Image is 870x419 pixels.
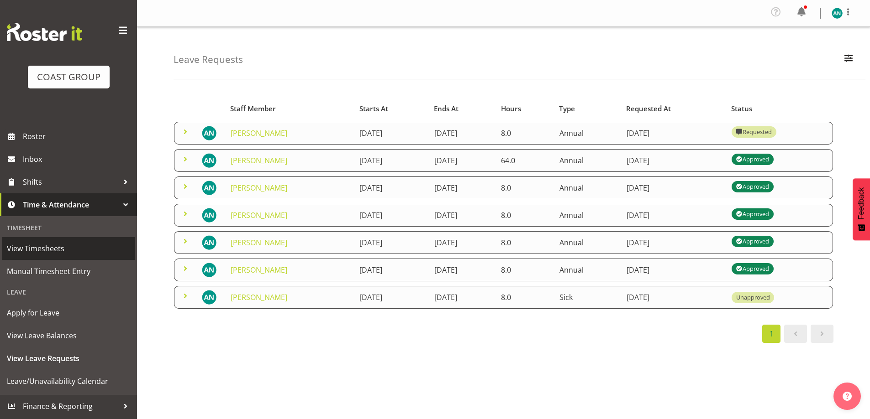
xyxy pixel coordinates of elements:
span: View Leave Balances [7,329,130,342]
img: andreana-norris9931.jpg [202,208,216,222]
div: Requested At [626,103,721,114]
td: [DATE] [621,149,726,172]
span: Apply for Leave [7,306,130,320]
img: Rosterit website logo [7,23,82,41]
a: Apply for Leave [2,301,135,324]
div: Staff Member [230,103,349,114]
img: andreana-norris9931.jpg [202,153,216,168]
img: andreana-norris9931.jpg [202,126,216,140]
div: Approved [736,181,769,192]
a: View Timesheets [2,237,135,260]
td: [DATE] [429,231,496,254]
span: Manual Timesheet Entry [7,264,130,278]
td: 8.0 [496,231,554,254]
td: [DATE] [429,149,496,172]
a: [PERSON_NAME] [231,183,287,193]
td: [DATE] [429,122,496,145]
span: Finance & Reporting [23,399,119,413]
div: Timesheet [2,218,135,237]
img: andreana-norris9931.jpg [202,181,216,195]
td: [DATE] [429,259,496,281]
div: Requested [736,126,772,137]
td: [DATE] [429,286,496,309]
img: andreana-norris9931.jpg [202,290,216,305]
img: help-xxl-2.png [843,392,852,401]
td: [DATE] [429,204,496,227]
td: 8.0 [496,122,554,145]
td: [DATE] [621,122,726,145]
td: [DATE] [621,286,726,309]
td: [DATE] [354,122,429,145]
div: Approved [736,236,769,247]
div: Approved [736,263,769,274]
span: View Timesheets [7,242,130,255]
td: 8.0 [496,204,554,227]
div: COAST GROUP [37,70,100,84]
span: Time & Attendance [23,198,119,212]
h4: Leave Requests [174,54,243,65]
div: Unapproved [736,293,770,302]
td: [DATE] [354,231,429,254]
td: Annual [554,176,621,199]
td: 8.0 [496,176,554,199]
td: [DATE] [354,204,429,227]
button: Filter Employees [839,50,858,70]
div: Status [731,103,828,114]
span: Leave/Unavailability Calendar [7,374,130,388]
a: [PERSON_NAME] [231,210,287,220]
td: [DATE] [621,231,726,254]
img: andreana-norris9931.jpg [202,235,216,250]
div: Starts At [359,103,424,114]
td: [DATE] [354,286,429,309]
td: Sick [554,286,621,309]
td: [DATE] [621,176,726,199]
a: View Leave Requests [2,347,135,370]
td: Annual [554,259,621,281]
td: 64.0 [496,149,554,172]
a: Leave/Unavailability Calendar [2,370,135,393]
td: [DATE] [621,204,726,227]
img: andreana-norris9931.jpg [832,8,843,19]
td: Annual [554,231,621,254]
td: [DATE] [354,176,429,199]
td: [DATE] [354,259,429,281]
div: Type [559,103,616,114]
a: View Leave Balances [2,324,135,347]
img: andreana-norris9931.jpg [202,263,216,277]
td: [DATE] [429,176,496,199]
td: 8.0 [496,259,554,281]
td: Annual [554,149,621,172]
div: Ends At [434,103,490,114]
td: Annual [554,122,621,145]
a: [PERSON_NAME] [231,292,287,302]
span: View Leave Requests [7,352,130,365]
div: Approved [736,154,769,165]
a: Manual Timesheet Entry [2,260,135,283]
td: [DATE] [354,149,429,172]
a: [PERSON_NAME] [231,238,287,248]
td: [DATE] [621,259,726,281]
a: [PERSON_NAME] [231,128,287,138]
a: [PERSON_NAME] [231,265,287,275]
a: [PERSON_NAME] [231,155,287,166]
span: Inbox [23,152,132,166]
td: Annual [554,204,621,227]
span: Roster [23,129,132,143]
span: Feedback [857,187,865,219]
div: Leave [2,283,135,301]
button: Feedback - Show survey [853,178,870,240]
div: Approved [736,208,769,219]
td: 8.0 [496,286,554,309]
div: Hours [501,103,549,114]
span: Shifts [23,175,119,189]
